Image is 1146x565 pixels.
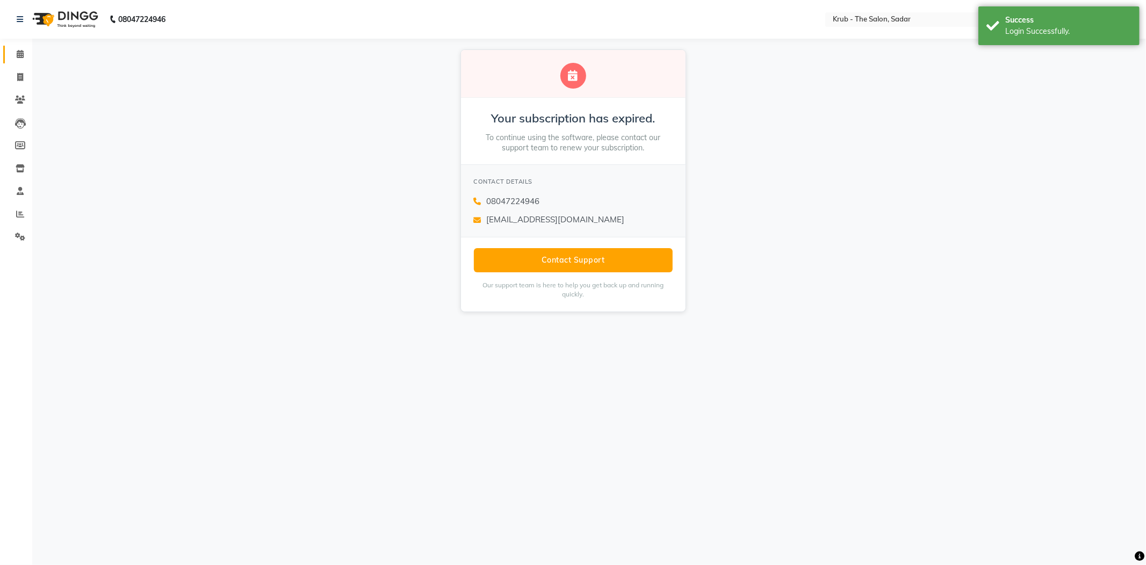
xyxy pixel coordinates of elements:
span: 08047224946 [487,195,540,208]
p: To continue using the software, please contact our support team to renew your subscription. [474,133,673,154]
h2: Your subscription has expired. [474,111,673,126]
p: Our support team is here to help you get back up and running quickly. [474,281,673,299]
div: Success [1005,15,1131,26]
button: Contact Support [474,248,673,272]
span: [EMAIL_ADDRESS][DOMAIN_NAME] [487,214,625,226]
b: 08047224946 [118,4,165,34]
img: logo [27,4,101,34]
span: CONTACT DETAILS [474,178,533,185]
div: Login Successfully. [1005,26,1131,37]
